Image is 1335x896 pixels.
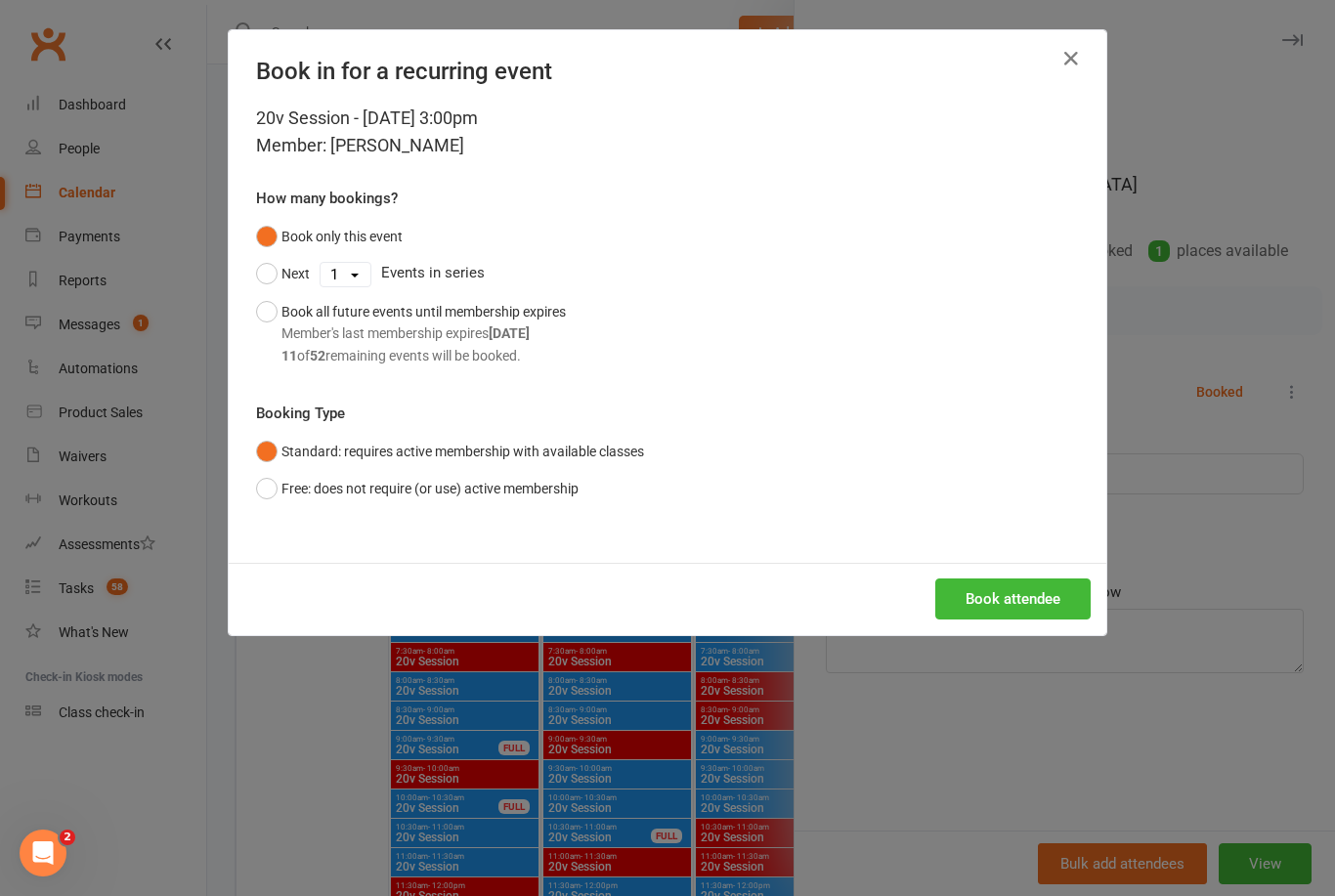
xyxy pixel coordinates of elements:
[256,470,579,507] button: Free: does not require (or use) active membership
[281,348,297,363] strong: 11
[256,433,644,470] button: Standard: requires active membership with available classes
[489,325,530,341] strong: [DATE]
[281,301,566,366] div: Book all future events until membership expires
[935,578,1091,619] button: Book attendee
[256,255,1079,292] div: Events in series
[256,218,403,255] button: Book only this event
[256,187,398,210] label: How many bookings?
[256,255,310,292] button: Next
[256,293,566,374] button: Book all future events until membership expiresMember's last membership expires[DATE]11of52remain...
[256,58,1079,85] h4: Book in for a recurring event
[256,105,1079,159] div: 20v Session - [DATE] 3:00pm Member: [PERSON_NAME]
[20,830,66,876] iframe: Intercom live chat
[60,830,75,845] span: 2
[1055,43,1087,74] button: Close
[256,402,345,425] label: Booking Type
[281,345,566,366] div: of remaining events will be booked.
[310,348,325,363] strong: 52
[281,322,566,344] div: Member's last membership expires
